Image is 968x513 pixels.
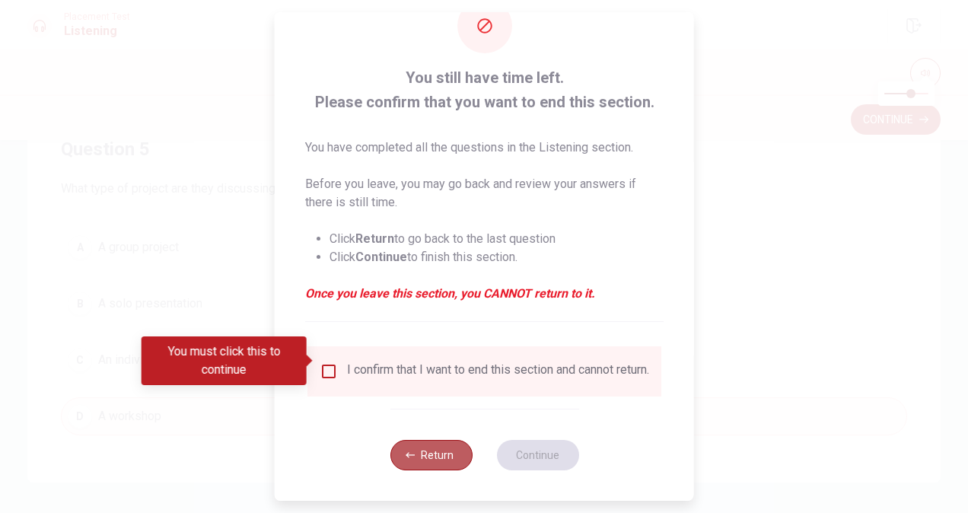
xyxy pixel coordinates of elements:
[496,440,578,470] button: Continue
[355,231,394,246] strong: Return
[355,250,407,264] strong: Continue
[390,440,472,470] button: Return
[305,285,664,303] em: Once you leave this section, you CANNOT return to it.
[305,65,664,114] span: You still have time left. Please confirm that you want to end this section.
[305,139,664,157] p: You have completed all the questions in the Listening section.
[142,336,307,385] div: You must click this to continue
[330,248,664,266] li: Click to finish this section.
[305,175,664,212] p: Before you leave, you may go back and review your answers if there is still time.
[347,362,649,381] div: I confirm that I want to end this section and cannot return.
[320,362,338,381] span: You must click this to continue
[330,230,664,248] li: Click to go back to the last question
